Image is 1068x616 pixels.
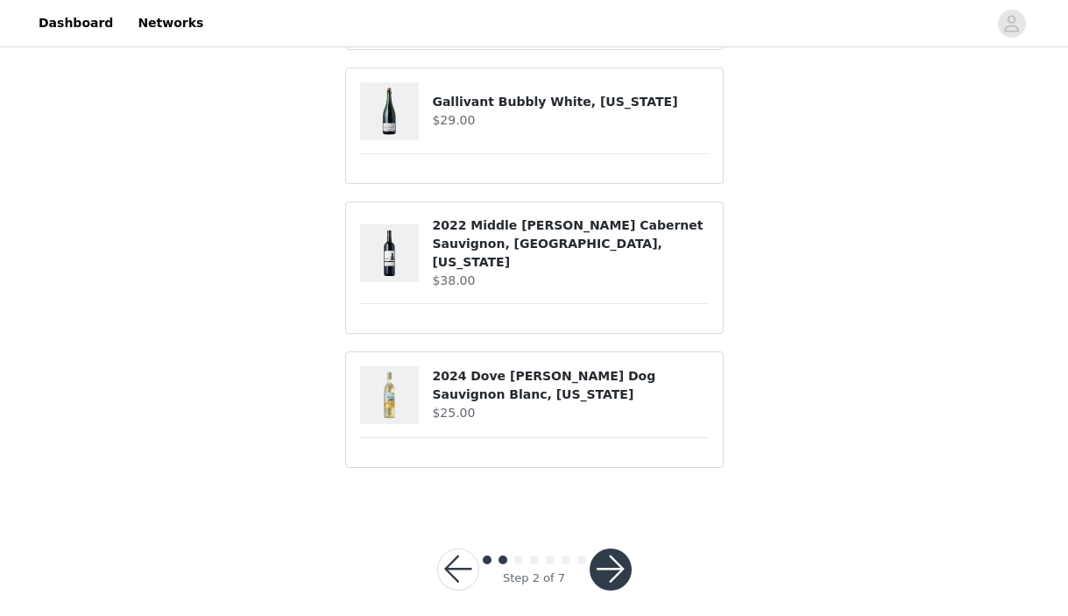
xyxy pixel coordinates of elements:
div: avatar [1003,10,1020,38]
h4: $25.00 [432,404,708,422]
div: Step 2 of 7 [503,570,565,587]
a: Dashboard [28,4,124,43]
h4: 2024 Dove [PERSON_NAME] Dog Sauvignon Blanc, [US_STATE] [432,367,708,404]
img: 2024 Dove Hunt Dog Sauvignon Blanc, California [372,366,407,424]
h4: Gallivant Bubbly White, [US_STATE] [432,93,708,111]
h4: $38.00 [432,272,708,290]
img: 2022 Middle Jane Cabernet Sauvignon, Mendocino County, California [372,224,407,282]
a: Networks [127,4,214,43]
h4: 2022 Middle [PERSON_NAME] Cabernet Sauvignon, [GEOGRAPHIC_DATA], [US_STATE] [432,216,708,272]
img: Gallivant Bubbly White, California [372,82,407,140]
h4: $29.00 [432,111,708,130]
